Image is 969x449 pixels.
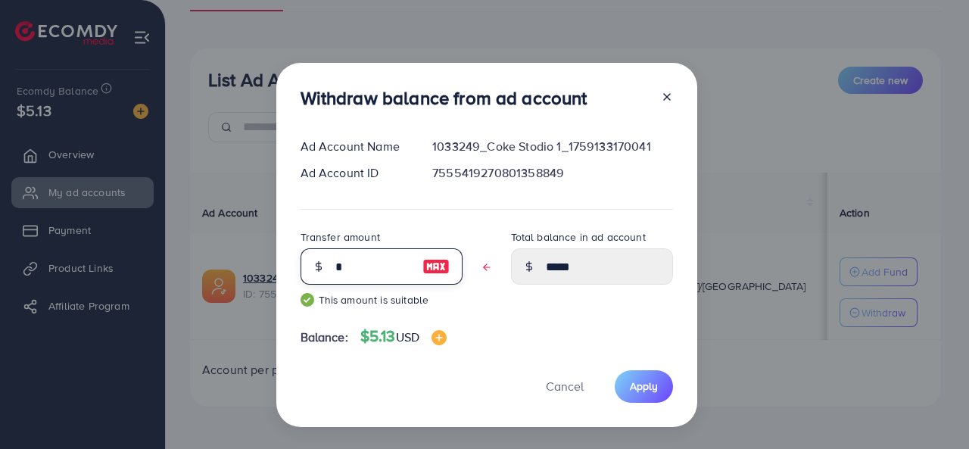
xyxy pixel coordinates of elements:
[905,381,958,438] iframe: Chat
[422,257,450,276] img: image
[420,164,684,182] div: 7555419270801358849
[420,138,684,155] div: 1033249_Coke Stodio 1_1759133170041
[432,330,447,345] img: image
[511,229,646,245] label: Total balance in ad account
[288,138,421,155] div: Ad Account Name
[301,229,380,245] label: Transfer amount
[288,164,421,182] div: Ad Account ID
[630,379,658,394] span: Apply
[615,370,673,403] button: Apply
[546,378,584,394] span: Cancel
[396,329,419,345] span: USD
[301,293,314,307] img: guide
[527,370,603,403] button: Cancel
[360,327,447,346] h4: $5.13
[301,87,587,109] h3: Withdraw balance from ad account
[301,292,463,307] small: This amount is suitable
[301,329,348,346] span: Balance:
